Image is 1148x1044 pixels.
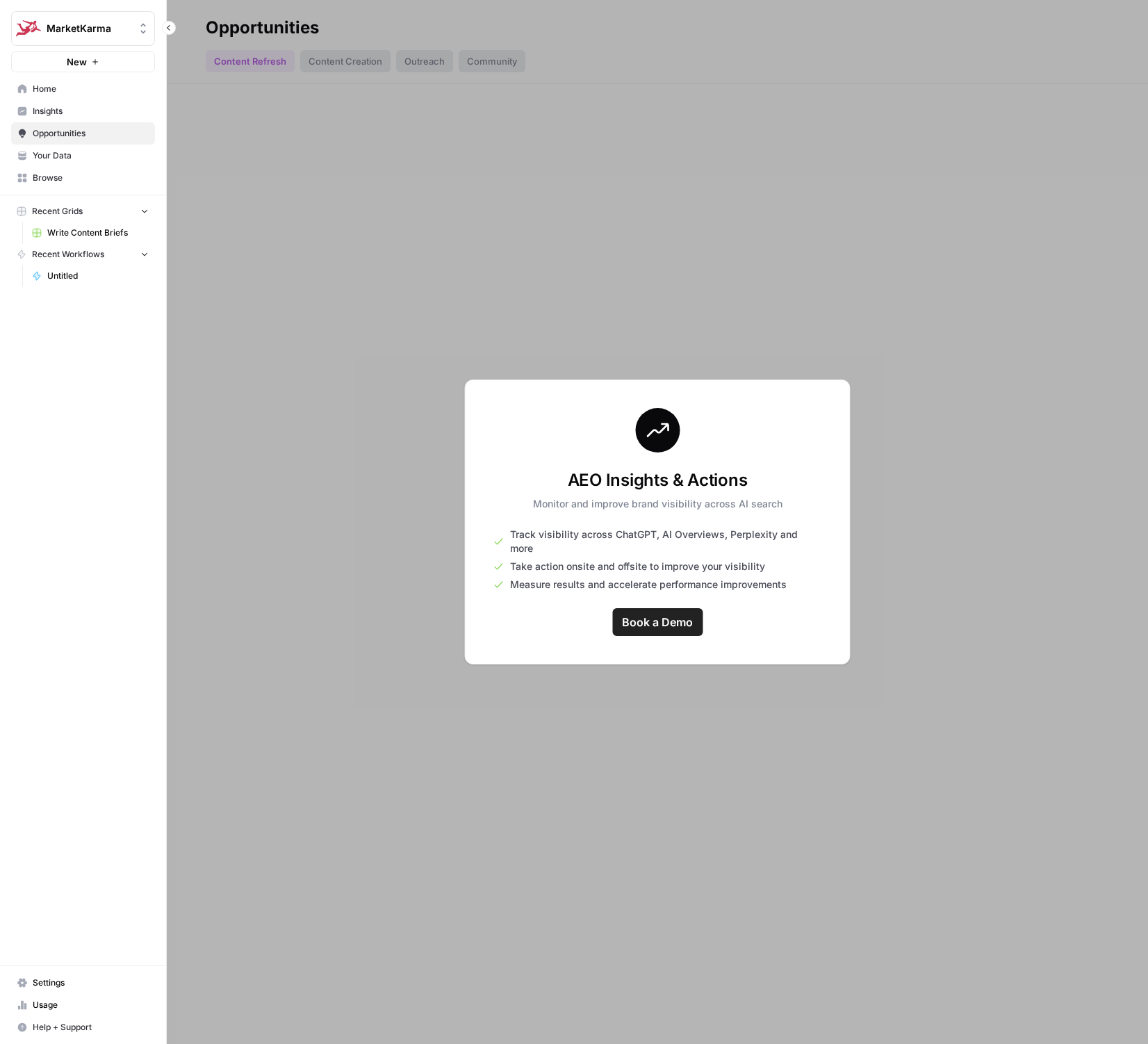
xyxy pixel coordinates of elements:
[622,614,693,630] span: Book a Demo
[16,16,41,41] img: MarketKarma Logo
[11,100,155,122] a: Insights
[510,528,822,555] span: Track visibility across ChatGPT, AI Overviews, Perplexity and more
[510,560,765,573] span: Take action onsite and offsite to improve your visibility
[510,578,787,592] span: Measure results and accelerate performance improvements
[11,145,155,167] a: Your Data
[11,1016,155,1038] button: Help + Support
[11,201,155,222] button: Recent Grids
[67,55,87,69] span: New
[11,167,155,189] a: Browse
[11,51,155,72] button: New
[11,972,155,994] a: Settings
[33,999,149,1011] span: Usage
[11,244,155,265] button: Recent Workflows
[32,205,83,218] span: Recent Grids
[11,11,155,46] button: Workspace: MarketKarma
[47,270,149,282] span: Untitled
[533,497,782,511] p: Monitor and improve brand visibility across AI search
[33,83,149,95] span: Home
[26,222,155,244] a: Write Content Briefs
[612,608,703,636] a: Book a Demo
[26,265,155,287] a: Untitled
[33,149,149,162] span: Your Data
[47,227,149,239] span: Write Content Briefs
[47,22,131,35] span: MarketKarma
[33,127,149,140] span: Opportunities
[11,122,155,145] a: Opportunities
[533,469,782,491] h3: AEO Insights & Actions
[33,105,149,117] span: Insights
[11,78,155,100] a: Home
[33,1021,149,1034] span: Help + Support
[32,248,104,261] span: Recent Workflows
[11,994,155,1016] a: Usage
[33,977,149,989] span: Settings
[33,172,149,184] span: Browse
